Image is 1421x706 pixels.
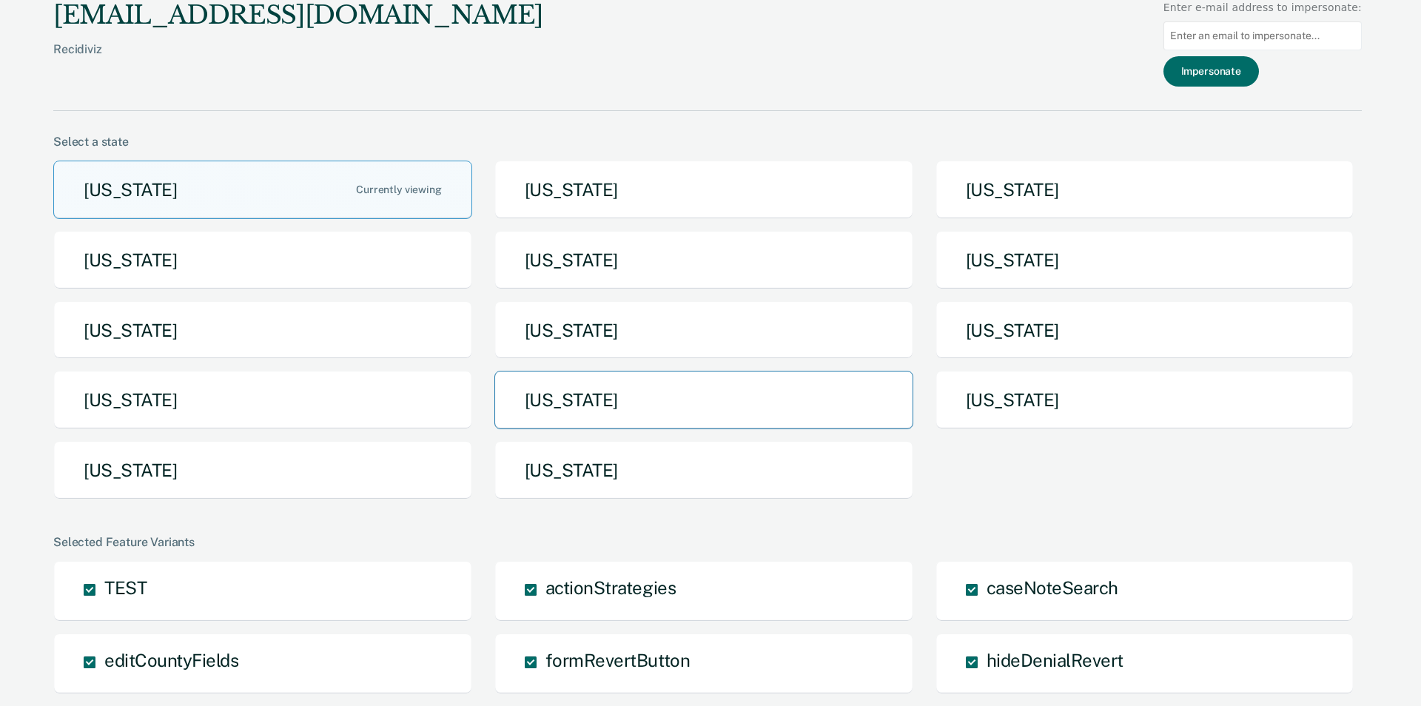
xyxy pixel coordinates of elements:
button: [US_STATE] [494,161,913,219]
span: formRevertButton [545,650,690,670]
button: [US_STATE] [53,441,472,500]
button: [US_STATE] [53,301,472,360]
span: TEST [104,577,147,598]
button: [US_STATE] [935,301,1354,360]
button: [US_STATE] [494,301,913,360]
button: [US_STATE] [935,161,1354,219]
button: [US_STATE] [935,231,1354,289]
div: Select a state [53,135,1362,149]
button: [US_STATE] [494,231,913,289]
button: [US_STATE] [53,231,472,289]
span: editCountyFields [104,650,238,670]
input: Enter an email to impersonate... [1163,21,1362,50]
button: [US_STATE] [494,441,913,500]
span: actionStrategies [545,577,676,598]
button: [US_STATE] [935,371,1354,429]
button: [US_STATE] [494,371,913,429]
div: Selected Feature Variants [53,535,1362,549]
button: [US_STATE] [53,161,472,219]
span: hideDenialRevert [987,650,1123,670]
button: [US_STATE] [53,371,472,429]
span: caseNoteSearch [987,577,1118,598]
div: Recidiviz [53,42,543,80]
button: Impersonate [1163,56,1259,87]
